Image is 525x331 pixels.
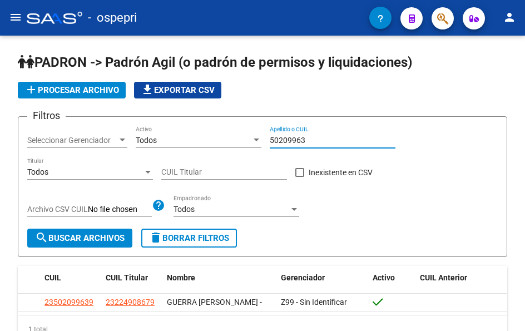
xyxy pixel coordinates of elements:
datatable-header-cell: CUIL [40,266,101,290]
span: CUIL Titular [106,273,148,282]
button: Exportar CSV [134,82,221,98]
span: GUERRA [PERSON_NAME] - [167,298,262,307]
span: CUIL [44,273,61,282]
input: Archivo CSV CUIL [88,205,152,215]
span: Todos [27,167,48,176]
span: PADRON -> Padrón Agil (o padrón de permisos y liquidaciones) [18,55,412,70]
span: 23224908679 [106,298,155,307]
span: Z99 - Sin Identificar [281,298,347,307]
span: CUIL Anterior [420,273,467,282]
span: 23502099639 [44,298,93,307]
mat-icon: help [152,199,165,212]
span: Todos [136,136,157,145]
datatable-header-cell: Nombre [162,266,276,290]
mat-icon: menu [9,11,22,24]
span: Todos [174,205,195,214]
datatable-header-cell: Activo [368,266,415,290]
mat-icon: delete [149,231,162,244]
mat-icon: person [503,11,516,24]
h3: Filtros [27,108,66,123]
mat-icon: add [24,83,38,96]
span: Nombre [167,273,195,282]
mat-icon: file_download [141,83,154,96]
span: Inexistente en CSV [309,166,373,179]
button: Borrar Filtros [141,229,237,248]
iframe: Intercom live chat [487,293,514,320]
datatable-header-cell: CUIL Titular [101,266,162,290]
span: Buscar Archivos [35,233,125,243]
button: Procesar archivo [18,82,126,98]
datatable-header-cell: CUIL Anterior [415,266,507,290]
mat-icon: search [35,231,48,244]
span: Seleccionar Gerenciador [27,136,117,145]
span: Archivo CSV CUIL [27,205,88,214]
button: Buscar Archivos [27,229,132,248]
span: Borrar Filtros [149,233,229,243]
datatable-header-cell: Gerenciador [276,266,368,290]
span: Procesar archivo [24,85,119,95]
span: - ospepri [88,6,137,30]
span: Gerenciador [281,273,325,282]
span: Activo [373,273,395,282]
span: Exportar CSV [141,85,215,95]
